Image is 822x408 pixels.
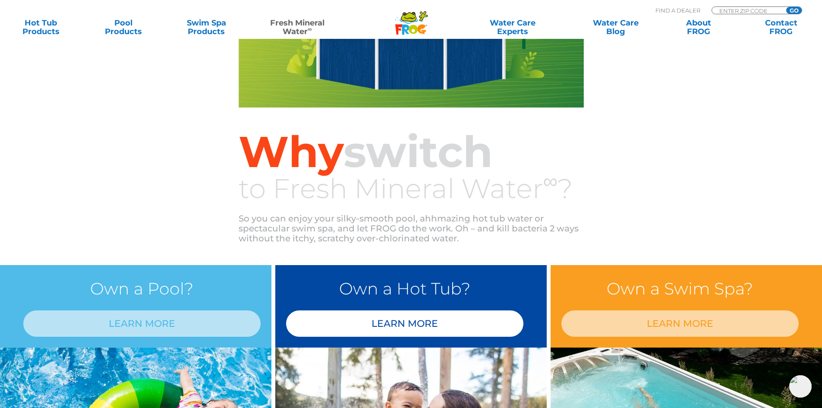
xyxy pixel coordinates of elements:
a: Water CareBlog [583,19,648,36]
a: LEARN MORE [561,310,799,337]
p: Find A Dealer [655,6,700,14]
h3: Own a Swim Spa? [561,276,799,302]
h3: to Fresh Mineral Water ? [239,174,584,203]
sup: ∞ [543,168,558,193]
a: LEARN MORE [23,310,261,337]
a: Swim SpaProducts [174,19,239,36]
p: So you can enjoy your silky-smooth pool, ahhmazing hot tub water or spectacular swim spa, and let... [239,214,584,244]
input: Zip Code Form [718,7,777,14]
a: ContactFROG [749,19,813,36]
a: Fresh MineralWater∞ [257,19,337,36]
input: GO [786,7,802,14]
span: Why [239,125,343,178]
a: LEARN MORE [286,310,523,337]
h3: Own a Hot Tub? [286,276,523,302]
a: Water CareExperts [460,19,565,36]
a: Hot TubProducts [9,19,73,36]
sup: ∞ [308,25,312,32]
img: openIcon [789,375,812,398]
a: PoolProducts [91,19,156,36]
a: AboutFROG [666,19,731,36]
h2: switch [239,129,584,174]
h3: Own a Pool? [23,276,261,302]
